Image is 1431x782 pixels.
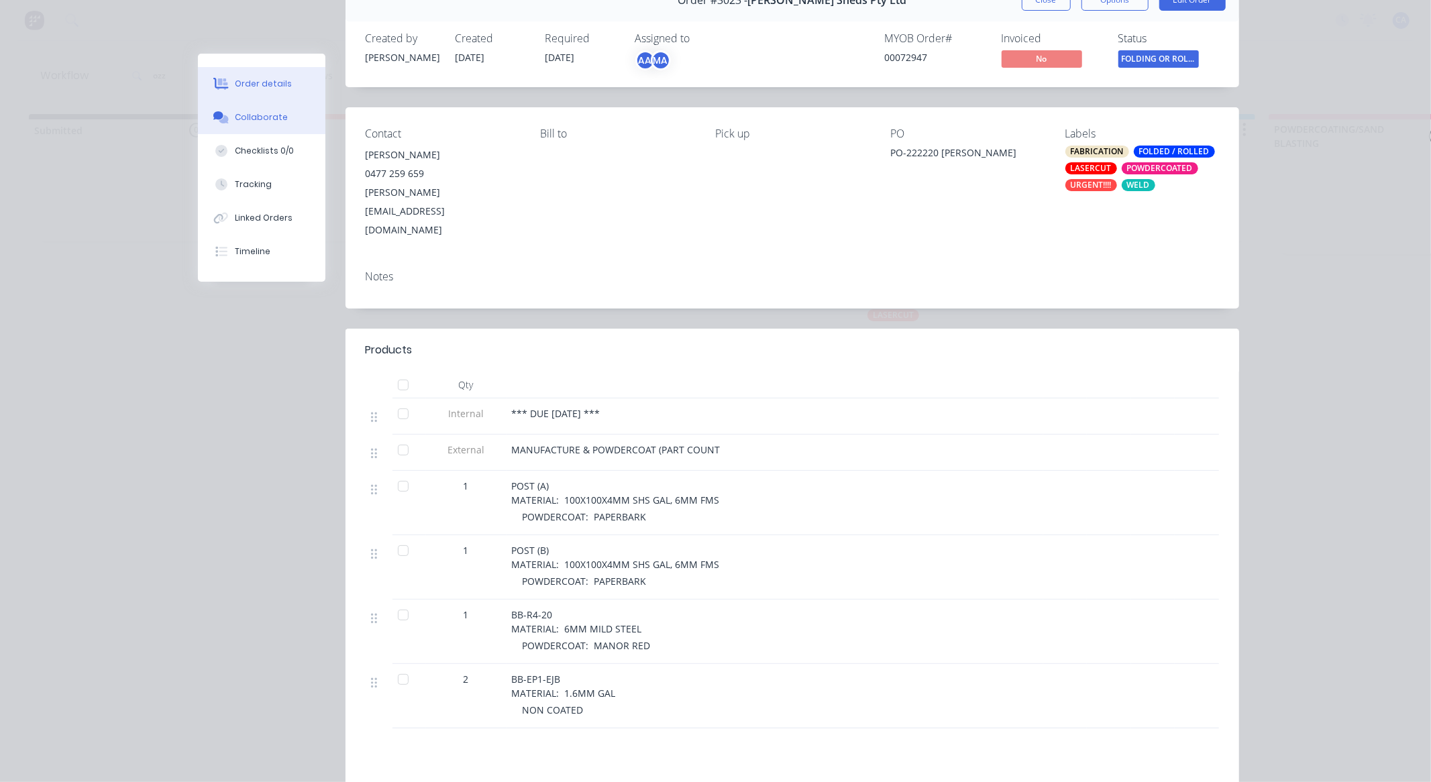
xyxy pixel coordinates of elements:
div: URGENT!!!! [1065,179,1117,191]
div: Qty [426,372,507,398]
div: Created [456,32,529,45]
div: AA [635,50,655,70]
span: 1 [464,543,469,557]
div: LASERCUT [1065,162,1117,174]
div: Pick up [715,127,869,140]
div: [PERSON_NAME][EMAIL_ADDRESS][DOMAIN_NAME] [366,183,519,239]
span: [DATE] [456,51,485,64]
span: 1 [464,608,469,622]
button: Checklists 0/0 [198,134,325,168]
div: Linked Orders [235,212,293,224]
span: NON COATED [523,704,584,716]
span: Internal [431,406,501,421]
div: [PERSON_NAME]0477 259 659[PERSON_NAME][EMAIL_ADDRESS][DOMAIN_NAME] [366,146,519,239]
div: Assigned to [635,32,770,45]
div: Invoiced [1002,32,1102,45]
div: Timeline [235,245,270,258]
div: WELD [1122,179,1155,191]
button: Linked Orders [198,201,325,235]
button: Timeline [198,235,325,268]
div: PO [890,127,1044,140]
div: [PERSON_NAME] [366,146,519,164]
div: Order details [235,78,292,90]
span: POST (B) MATERIAL: 100X100X4MM SHS GAL, 6MM FMS [512,544,720,571]
div: POWDERCOATED [1122,162,1198,174]
span: FOLDING OR ROLL... [1118,50,1199,67]
span: POWDERCOAT: PAPERBARK [523,575,647,588]
button: Collaborate [198,101,325,134]
button: Order details [198,67,325,101]
div: Checklists 0/0 [235,145,294,157]
button: Tracking [198,168,325,201]
span: BB-EP1-EJB MATERIAL: 1.6MM GAL [512,673,616,700]
div: Collaborate [235,111,288,123]
div: Notes [366,270,1219,283]
div: 00072947 [885,50,986,64]
div: MA [651,50,671,70]
span: POWDERCOAT: MANOR RED [523,639,651,652]
button: FOLDING OR ROLL... [1118,50,1199,70]
button: AAMA [635,50,671,70]
span: [DATE] [545,51,575,64]
span: External [431,443,501,457]
div: Status [1118,32,1219,45]
div: 0477 259 659 [366,164,519,183]
span: POST (A) MATERIAL: 100X100X4MM SHS GAL, 6MM FMS [512,480,720,506]
span: No [1002,50,1082,67]
div: FOLDED / ROLLED [1134,146,1215,158]
div: Tracking [235,178,272,190]
div: Bill to [540,127,694,140]
span: MANUFACTURE & POWDERCOAT (PART COUNT [512,443,721,456]
div: Products [366,342,413,358]
div: [PERSON_NAME] [366,50,439,64]
div: Required [545,32,619,45]
div: PO-222220 [PERSON_NAME] [890,146,1044,164]
div: MYOB Order # [885,32,986,45]
div: Created by [366,32,439,45]
div: Contact [366,127,519,140]
span: BB-R4-20 MATERIAL: 6MM MILD STEEL [512,608,642,635]
span: 2 [464,672,469,686]
div: Labels [1065,127,1219,140]
div: FABRICATION [1065,146,1129,158]
span: POWDERCOAT: PAPERBARK [523,510,647,523]
span: 1 [464,479,469,493]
